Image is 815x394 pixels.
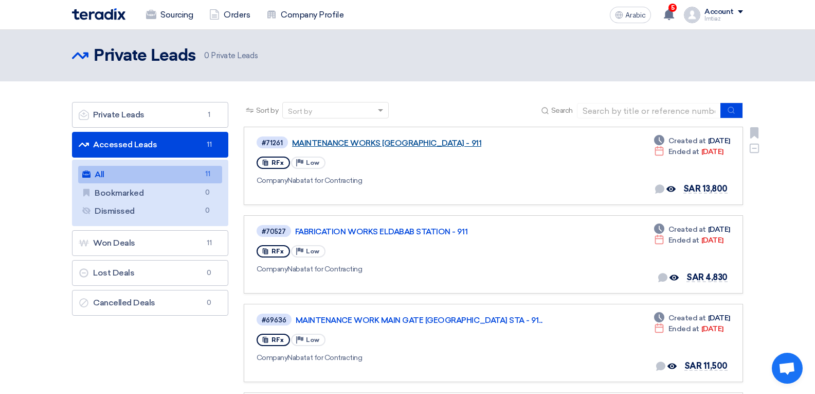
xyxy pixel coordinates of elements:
font: 0 [204,51,209,60]
font: 0 [205,189,210,196]
font: Imtiaz [704,15,720,22]
font: Created at [668,225,706,234]
font: Low [306,336,319,344]
font: 1 [208,111,210,118]
font: Lost Deals [93,268,134,278]
font: Won Deals [93,238,135,248]
font: Nabatat for Contracting [287,176,362,185]
font: Company [257,176,288,185]
font: Search [551,106,573,115]
font: Private Leads [211,51,258,60]
font: Bookmarked [95,188,143,198]
font: All [95,169,104,179]
div: Open chat [772,353,803,384]
font: SAR 11,500 [684,361,728,371]
font: [DATE] [701,147,723,156]
a: Lost Deals0 [72,260,228,286]
a: MAINTENANCE WORK MAIN GATE [GEOGRAPHIC_DATA] STA - 91... [296,316,553,325]
font: [DATE] [708,136,730,145]
font: 5 [671,4,675,11]
font: 0 [207,299,211,306]
font: RFx [271,336,284,344]
font: Created at [668,314,706,322]
font: #69636 [262,316,286,324]
font: 11 [207,239,211,247]
font: Sort by [256,106,279,115]
font: #70527 [262,228,286,235]
a: Cancelled Deals0 [72,290,228,316]
font: Orders [224,10,250,20]
font: Private Leads [93,110,144,119]
font: Nabatat for Contracting [287,265,362,273]
font: FABRICATION WORKS ELDABAB STATION - 911 [295,227,467,236]
font: [DATE] [708,314,730,322]
font: Sort by [288,107,312,116]
font: MAINTENANCE WORKS [GEOGRAPHIC_DATA] - 911 [292,139,481,148]
font: Sourcing [160,10,193,20]
font: Nabatat for Contracting [287,353,362,362]
font: SAR 13,800 [683,184,728,194]
font: 0 [205,207,210,214]
font: Ended at [668,236,699,245]
font: Created at [668,136,706,145]
font: 11 [205,170,210,178]
font: Ended at [668,324,699,333]
font: Company [257,353,288,362]
font: Account [704,7,734,16]
font: Dismissed [95,206,135,216]
font: 0 [207,269,211,277]
font: [DATE] [708,225,730,234]
font: 11 [207,141,211,148]
button: Arabic [610,7,651,23]
img: profile_test.png [684,7,700,23]
img: Teradix logo [72,8,125,20]
font: Company Profile [281,10,343,20]
font: #71261 [262,139,283,147]
font: Low [306,248,319,255]
font: SAR 4,830 [686,272,728,282]
a: Accessed Leads11 [72,132,228,158]
font: Low [306,159,319,166]
a: FABRICATION WORKS ELDABAB STATION - 911 [295,227,552,236]
a: Orders [201,4,258,26]
input: Search by title or reference number [577,103,721,118]
a: Private Leads1 [72,102,228,128]
font: RFx [271,248,284,255]
a: Sourcing [138,4,201,26]
font: RFx [271,159,284,166]
font: Private Leads [94,48,196,64]
font: Company [257,265,288,273]
font: Ended at [668,147,699,156]
font: Arabic [625,11,646,20]
a: MAINTENANCE WORKS [GEOGRAPHIC_DATA] - 911 [292,139,549,148]
font: [DATE] [701,324,723,333]
font: [DATE] [701,236,723,245]
a: Won Deals11 [72,230,228,256]
font: MAINTENANCE WORK MAIN GATE [GEOGRAPHIC_DATA] STA - 91... [296,316,542,325]
font: Cancelled Deals [93,298,155,307]
font: Accessed Leads [93,140,157,149]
